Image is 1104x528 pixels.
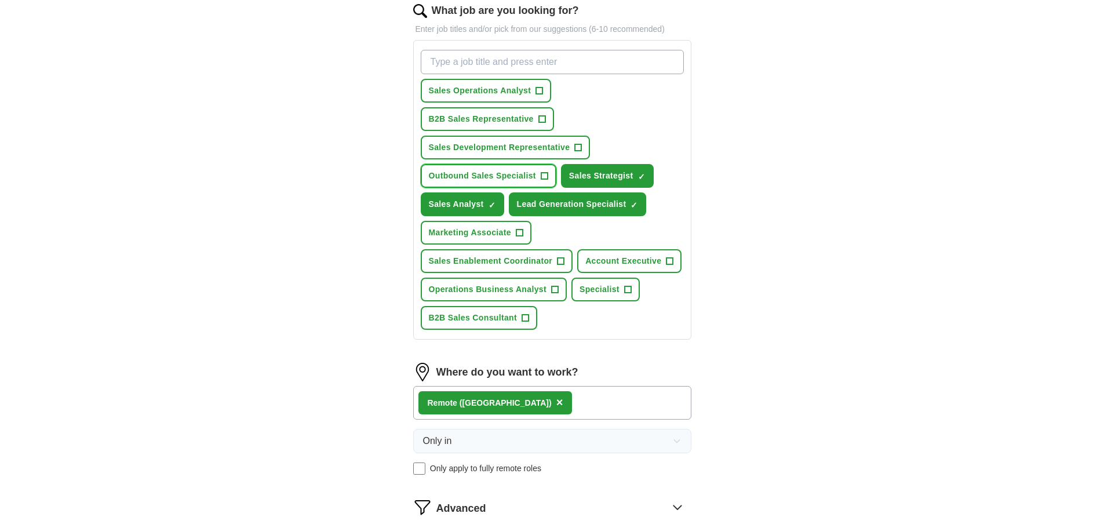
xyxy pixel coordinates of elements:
img: search.png [413,4,427,18]
span: ✓ [638,172,645,181]
label: What job are you looking for? [432,3,579,19]
img: filter [413,498,432,516]
span: Advanced [436,501,486,516]
span: Specialist [580,283,620,296]
span: Operations Business Analyst [429,283,546,296]
span: Sales Operations Analyst [429,85,531,97]
img: location.png [413,363,432,381]
div: Remote ([GEOGRAPHIC_DATA]) [428,397,552,409]
span: B2B Sales Consultant [429,312,517,324]
span: B2B Sales Representative [429,113,534,125]
span: ✓ [631,201,637,210]
button: Only in [413,429,691,453]
button: × [556,394,563,412]
button: B2B Sales Consultant [421,306,537,330]
span: Only apply to fully remote roles [430,463,541,475]
span: Outbound Sales Specialist [429,170,536,182]
p: Enter job titles and/or pick from our suggestions (6-10 recommended) [413,23,691,35]
span: Marketing Associate [429,227,511,239]
span: Sales Development Representative [429,141,570,154]
button: Sales Strategist✓ [561,164,654,188]
span: Account Executive [585,255,661,267]
button: Sales Analyst✓ [421,192,504,216]
button: Operations Business Analyst [421,278,567,301]
button: Lead Generation Specialist✓ [509,192,647,216]
button: Sales Enablement Coordinator [421,249,573,273]
label: Where do you want to work? [436,365,578,380]
span: × [556,396,563,409]
button: Sales Development Representative [421,136,591,159]
input: Type a job title and press enter [421,50,684,74]
span: Sales Strategist [569,170,633,182]
span: Sales Analyst [429,198,484,210]
span: Sales Enablement Coordinator [429,255,553,267]
span: Lead Generation Specialist [517,198,626,210]
button: Specialist [571,278,640,301]
button: Marketing Associate [421,221,531,245]
button: Sales Operations Analyst [421,79,552,103]
button: B2B Sales Representative [421,107,554,131]
input: Only apply to fully remote roles [413,463,425,475]
button: Account Executive [577,249,682,273]
button: Outbound Sales Specialist [421,164,556,188]
span: Only in [423,434,452,448]
span: ✓ [489,201,495,210]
